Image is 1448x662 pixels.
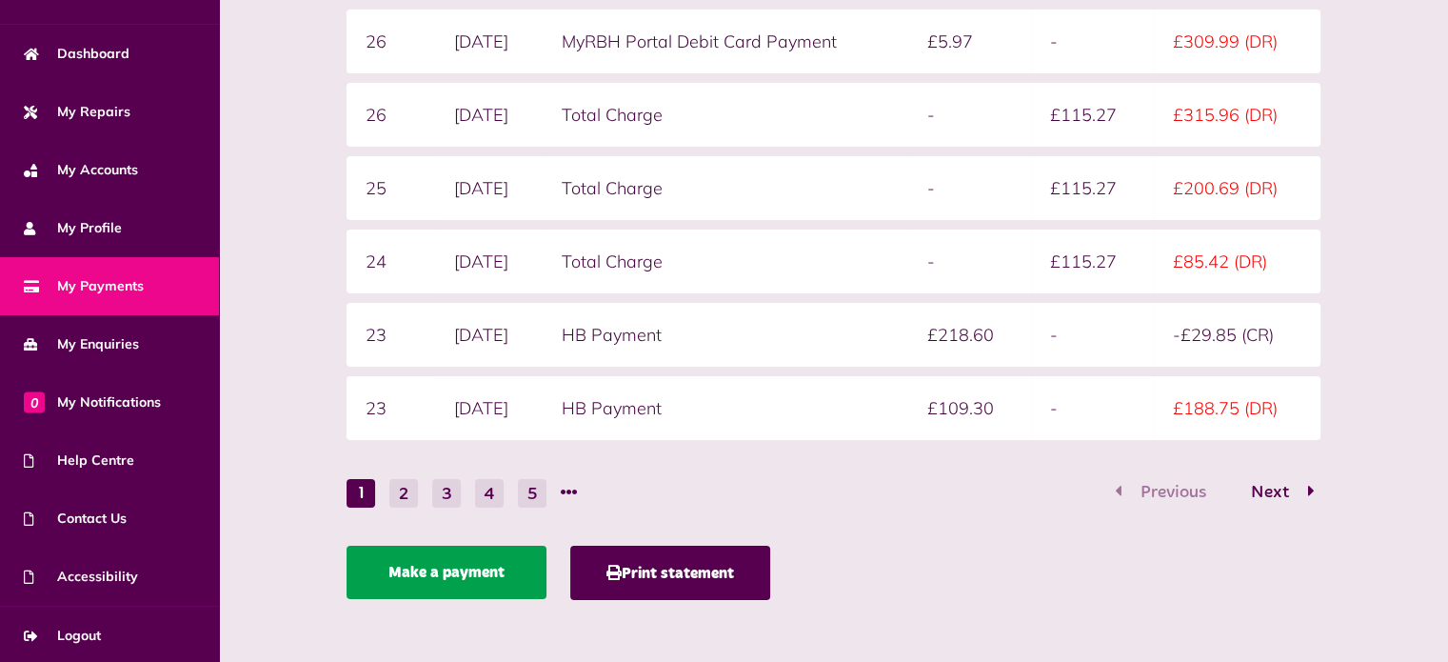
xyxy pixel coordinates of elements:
td: 25 [347,156,434,220]
td: £115.27 [1031,156,1154,220]
span: Dashboard [24,44,129,64]
span: Logout [24,626,101,646]
td: Total Charge [543,83,908,147]
td: 26 [347,83,434,147]
td: Total Charge [543,156,908,220]
span: Accessibility [24,567,138,587]
td: £109.30 [908,376,1031,440]
td: 26 [347,10,434,73]
td: £5.97 [908,10,1031,73]
span: My Enquiries [24,334,139,354]
td: [DATE] [435,303,543,367]
span: Contact Us [24,509,127,529]
td: [DATE] [435,10,543,73]
td: 24 [347,230,434,293]
span: Next [1237,484,1303,501]
span: My Notifications [24,392,161,412]
span: My Payments [24,276,144,296]
td: £188.75 (DR) [1153,376,1319,440]
td: £200.69 (DR) [1153,156,1319,220]
span: My Profile [24,218,122,238]
td: Total Charge [543,230,908,293]
button: Go to page 2 [1231,479,1320,507]
td: £115.27 [1031,83,1154,147]
td: HB Payment [543,376,908,440]
td: - [1031,376,1154,440]
td: £309.99 (DR) [1153,10,1319,73]
td: -£29.85 (CR) [1153,303,1319,367]
td: £85.42 (DR) [1153,230,1319,293]
td: £115.27 [1031,230,1154,293]
span: 0 [24,391,45,412]
span: Help Centre [24,451,134,471]
td: £218.60 [908,303,1031,367]
button: Go to page 5 [518,479,546,508]
td: - [1031,303,1154,367]
td: - [1031,10,1154,73]
span: My Accounts [24,160,138,180]
td: - [908,83,1031,147]
td: 23 [347,303,434,367]
td: - [908,156,1031,220]
span: My Repairs [24,102,130,122]
button: Go to page 2 [389,479,418,508]
a: Make a payment [347,546,546,599]
td: [DATE] [435,156,543,220]
button: Go to page 3 [432,479,461,508]
td: £315.96 (DR) [1153,83,1319,147]
td: [DATE] [435,376,543,440]
button: Print statement [570,546,770,600]
td: [DATE] [435,230,543,293]
td: [DATE] [435,83,543,147]
button: Go to page 4 [475,479,504,508]
td: HB Payment [543,303,908,367]
td: MyRBH Portal Debit Card Payment [543,10,908,73]
td: 23 [347,376,434,440]
td: - [908,230,1031,293]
